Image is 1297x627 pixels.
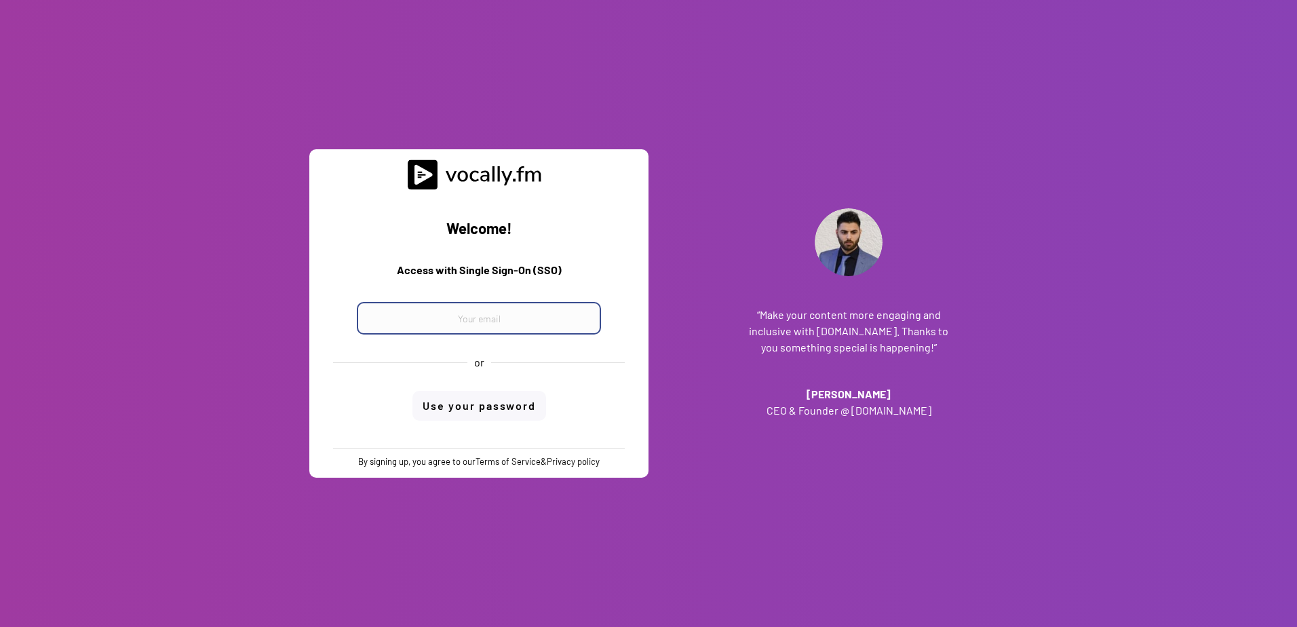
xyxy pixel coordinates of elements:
div: By signing up, you agree to our & [358,455,600,468]
img: vocally%20logo.svg [408,159,550,190]
a: Terms of Service [476,456,541,467]
img: Addante_Profile.png [815,208,883,276]
h3: “Make your content more engaging and inclusive with [DOMAIN_NAME]. Thanks to you something specia... [747,307,950,356]
h3: [PERSON_NAME] [747,386,950,402]
a: Privacy policy [547,456,600,467]
h3: CEO & Founder @ [DOMAIN_NAME] [747,402,950,419]
div: or [474,355,484,370]
h2: Welcome! [320,217,638,242]
button: Use your password [412,391,546,421]
input: Your email [357,302,601,335]
h3: Access with Single Sign-On (SSO) [320,262,638,286]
